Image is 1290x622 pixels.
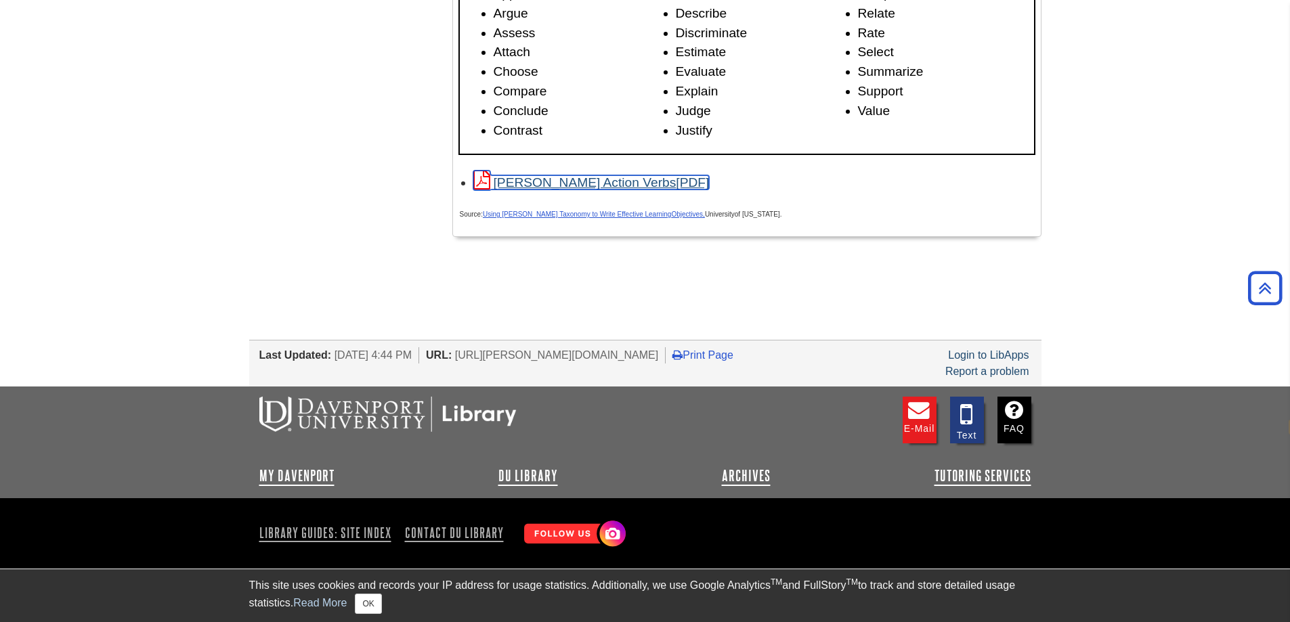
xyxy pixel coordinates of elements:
[858,102,1027,121] li: Value
[494,121,663,141] li: Contrast
[997,397,1031,443] a: FAQ
[473,175,710,190] a: Link opens in new window
[846,577,858,587] sup: TM
[494,62,663,82] li: Choose
[672,349,683,360] i: Print Page
[676,24,845,43] li: Discriminate
[722,468,771,484] a: Archives
[858,24,1027,43] li: Rate
[249,577,1041,614] div: This site uses cookies and records your IP address for usage statistics. Additionally, we use Goo...
[494,82,663,102] li: Compare
[858,4,1027,24] li: Relate
[934,468,1031,484] a: Tutoring Services
[483,210,671,218] a: Using [PERSON_NAME] Taxonomy to Write Effective Learning
[498,468,558,484] a: DU Library
[858,82,1027,102] li: Support
[259,397,517,432] img: DU Libraries
[671,210,704,218] span: Objectives,
[259,521,397,544] a: Library Guides: Site Index
[771,577,782,587] sup: TM
[903,397,937,443] a: E-mail
[455,349,659,361] span: [URL][PERSON_NAME][DOMAIN_NAME]
[494,102,663,121] li: Conclude
[735,210,782,218] span: of [US_STATE].
[676,43,845,62] li: Estimate
[1243,279,1287,297] a: Back to Top
[494,24,663,43] li: Assess
[945,365,1029,377] a: Report a problem
[494,43,663,62] li: Attach
[858,43,1027,62] li: Select
[671,205,704,219] a: Objectives,
[259,468,335,484] a: My Davenport
[259,349,332,361] span: Last Updated:
[517,515,629,554] img: Follow Us! Instagram
[676,62,845,82] li: Evaluate
[335,349,412,361] span: [DATE] 4:44 PM
[293,597,347,608] a: Read More
[948,349,1029,361] a: Login to LibApps
[950,397,984,443] a: Text
[494,4,663,24] li: Argue
[426,349,452,361] span: URL:
[672,349,733,361] a: Print Page
[676,82,845,102] li: Explain
[676,4,845,24] li: Describe
[400,521,509,544] a: Contact DU Library
[676,121,845,141] li: Justify
[705,210,735,218] span: University
[858,62,1027,82] li: Summarize
[460,210,672,218] span: Source:
[676,102,845,121] li: Judge
[355,594,381,614] button: Close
